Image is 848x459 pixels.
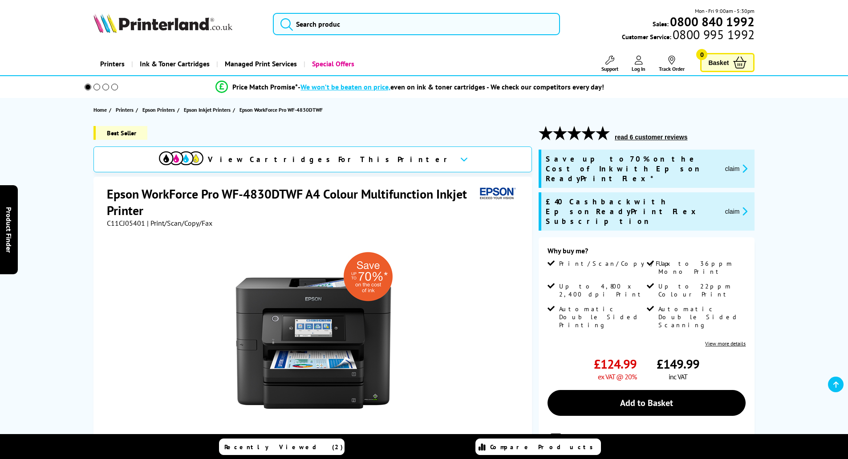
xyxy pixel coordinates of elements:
[594,356,637,372] span: £124.99
[93,105,109,114] a: Home
[658,260,744,276] span: Up to 36ppm Mono Print
[300,82,390,91] span: We won’t be beaten on price,
[559,260,674,268] span: Print/Scan/Copy/Fax
[184,105,233,114] a: Epson Inkjet Printers
[224,443,343,451] span: Recently Viewed (2)
[669,372,687,381] span: inc VAT
[116,105,136,114] a: Printers
[696,49,707,60] span: 0
[273,13,560,35] input: Search produc
[670,13,755,30] b: 0800 840 1992
[147,219,212,227] span: | Print/Scan/Copy/Fax
[657,356,699,372] span: £149.99
[632,65,645,72] span: Log In
[216,53,304,75] a: Managed Print Services
[93,126,147,140] span: Best Seller
[107,186,476,219] h1: Epson WorkForce Pro WF-4830DTWF A4 Colour Multifunction Inkjet Printer
[632,56,645,72] a: Log In
[708,57,729,69] span: Basket
[4,207,13,252] span: Product Finder
[142,105,177,114] a: Epson Printers
[107,219,145,227] span: C11CJ05401
[546,154,718,183] span: Save up to 70% on the Cost of Ink with Epson ReadyPrint Flex*
[227,245,401,420] img: Epson WorkForce Pro WF-4830DTWF
[239,105,323,114] span: Epson WorkForce Pro WF-4830DTWF
[669,17,755,26] a: 0800 840 1992
[700,53,755,72] a: Basket 0
[475,439,601,455] a: Compare Products
[574,434,666,444] span: Only 14 left
[490,443,598,451] span: Compare Products
[653,20,669,28] span: Sales:
[93,105,107,114] span: Home
[722,206,751,216] button: promo-description
[601,65,618,72] span: Support
[208,154,453,164] span: View Cartridges For This Printer
[548,390,746,416] a: Add to Basket
[559,282,645,298] span: Up to 4,800 x 2,400 dpi Print
[232,82,298,91] span: Price Match Promise*
[73,79,748,95] li: modal_Promise
[93,53,131,75] a: Printers
[304,53,361,75] a: Special Offers
[142,105,175,114] span: Epson Printers
[93,13,262,35] a: Printerland Logo
[219,439,345,455] a: Recently Viewed (2)
[116,105,134,114] span: Printers
[559,305,645,329] span: Automatic Double Sided Printing
[548,246,746,260] div: Why buy me?
[695,7,755,15] span: Mon - Fri 9:00am - 5:30pm
[722,163,751,174] button: promo-description
[574,434,746,454] div: for FREE Next Day Delivery
[705,340,746,347] a: View more details
[671,30,755,39] span: 0800 995 1992
[658,305,744,329] span: Automatic Double Sided Scanning
[298,82,604,91] div: - even on ink & toner cartridges - We check our competitors every day!
[131,53,216,75] a: Ink & Toner Cartridges
[140,53,210,75] span: Ink & Toner Cartridges
[93,13,232,33] img: Printerland Logo
[601,56,618,72] a: Support
[476,186,517,202] img: Epson
[612,133,690,141] button: read 6 customer reviews
[546,197,718,226] span: £40 Cashback with Epson ReadyPrint Flex Subscription
[622,30,755,41] span: Customer Service:
[658,282,744,298] span: Up to 22ppm Colour Print
[598,372,637,381] span: ex VAT @ 20%
[659,56,685,72] a: Track Order
[159,151,203,165] img: cmyk-icon.svg
[239,105,325,114] a: Epson WorkForce Pro WF-4830DTWF
[184,105,231,114] span: Epson Inkjet Printers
